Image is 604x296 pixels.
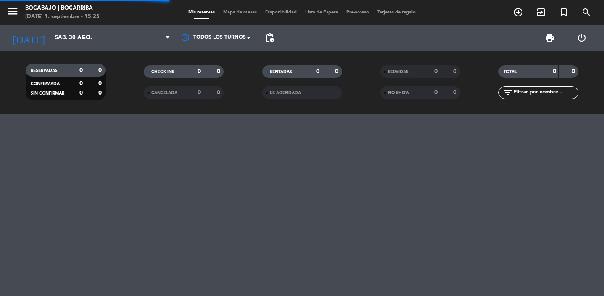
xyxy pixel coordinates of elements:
[513,7,523,17] i: add_circle_outline
[198,90,201,96] strong: 0
[388,70,409,74] span: SERVIDAS
[31,91,64,96] span: SIN CONFIRMAR
[78,33,88,43] i: arrow_drop_down
[270,70,292,74] span: SENTADAS
[98,67,103,73] strong: 0
[572,69,577,75] strong: 0
[335,69,340,75] strong: 0
[184,10,219,15] span: Mis reservas
[453,90,458,96] strong: 0
[31,69,58,73] span: RESERVADAS
[536,7,546,17] i: exit_to_app
[342,10,373,15] span: Pre-acceso
[98,90,103,96] strong: 0
[545,33,555,43] span: print
[503,88,513,98] i: filter_list
[577,33,587,43] i: power_settings_new
[265,33,275,43] span: pending_actions
[25,13,100,21] div: [DATE] 1. septiembre - 15:25
[198,69,201,75] strong: 0
[513,88,578,97] input: Filtrar por nombre...
[217,69,222,75] strong: 0
[581,7,591,17] i: search
[219,10,261,15] span: Mapa de mesas
[6,29,51,47] i: [DATE]
[79,80,83,86] strong: 0
[316,69,319,75] strong: 0
[217,90,222,96] strong: 0
[504,70,517,74] span: TOTAL
[6,5,19,21] button: menu
[301,10,342,15] span: Lista de Espera
[151,70,174,74] span: CHECK INS
[270,91,301,95] span: RE AGENDADA
[566,25,598,51] div: LOG OUT
[31,82,60,86] span: CONFIRMADA
[98,80,103,86] strong: 0
[434,90,438,96] strong: 0
[553,69,556,75] strong: 0
[261,10,301,15] span: Disponibilidad
[388,91,409,95] span: NO SHOW
[434,69,438,75] strong: 0
[79,67,83,73] strong: 0
[6,5,19,18] i: menu
[559,7,569,17] i: turned_in_not
[453,69,458,75] strong: 0
[25,4,100,13] div: BOCABAJO | BOCARRIBA
[373,10,420,15] span: Tarjetas de regalo
[151,91,177,95] span: CANCELADA
[79,90,83,96] strong: 0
